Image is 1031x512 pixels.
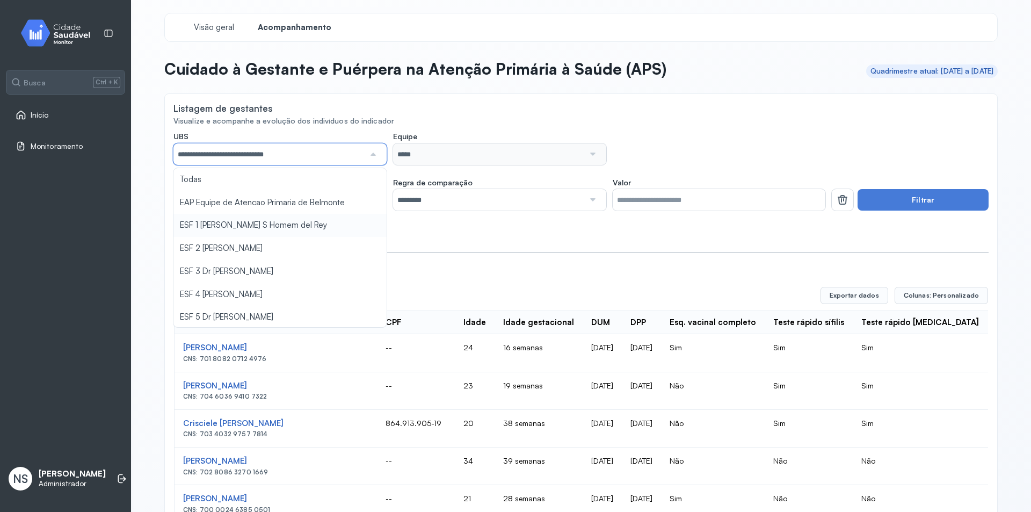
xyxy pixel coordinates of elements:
[183,468,368,476] div: CNS: 702 8086 3270 1669
[591,318,610,328] div: DUM
[765,410,853,448] td: Sim
[661,372,765,410] td: Não
[583,410,622,448] td: [DATE]
[630,318,646,328] div: DPP
[173,132,188,141] span: UBS
[173,103,273,114] div: Listagem de gestantes
[183,381,368,391] div: [PERSON_NAME]
[173,283,387,306] li: ESF 4 [PERSON_NAME]
[661,334,765,372] td: Sim
[622,334,661,372] td: [DATE]
[583,334,622,372] td: [DATE]
[183,355,368,363] div: CNS: 701 8082 0712 4976
[853,334,988,372] td: Sim
[661,448,765,485] td: Não
[173,306,387,329] li: ESF 5 Dr [PERSON_NAME]
[393,178,473,188] span: Regra de comparação
[622,448,661,485] td: [DATE]
[622,372,661,410] td: [DATE]
[377,372,455,410] td: --
[861,318,979,328] div: Teste rápido [MEDICAL_DATA]
[377,410,455,448] td: 864.913.905-19
[393,132,417,141] span: Equipe
[853,410,988,448] td: Sim
[904,291,979,300] span: Colunas: Personalizado
[39,479,106,488] p: Administrador
[463,318,486,328] div: Idade
[24,78,46,88] span: Busca
[853,372,988,410] td: Sim
[173,117,989,126] div: Visualize e acompanhe a evolução dos indivíduos do indicador
[583,448,622,485] td: [DATE]
[455,448,495,485] td: 34
[773,318,844,328] div: Teste rápido sífilis
[613,178,631,188] span: Valor
[173,214,387,237] li: ESF 1 [PERSON_NAME] S Homem del Rey
[455,334,495,372] td: 24
[495,334,583,372] td: 16 semanas
[503,318,574,328] div: Idade gestacional
[183,393,368,400] div: CNS: 704 6036 9410 7322
[895,287,988,304] button: Colunas: Personalizado
[194,23,234,33] span: Visão geral
[31,111,49,120] span: Início
[377,334,455,372] td: --
[174,291,812,300] div: 28 registros encontrados
[495,410,583,448] td: 38 semanas
[858,189,989,211] button: Filtrar
[183,494,368,504] div: [PERSON_NAME]
[870,67,994,76] div: Quadrimestre atual: [DATE] a [DATE]
[583,372,622,410] td: [DATE]
[386,318,402,328] div: CPF
[173,237,387,260] li: ESF 2 [PERSON_NAME]
[39,469,106,479] p: [PERSON_NAME]
[765,448,853,485] td: Não
[173,260,387,283] li: ESF 3 Dr [PERSON_NAME]
[93,77,120,88] span: Ctrl + K
[183,430,368,438] div: CNS: 703 4032 9757 7814
[377,448,455,485] td: --
[495,448,583,485] td: 39 semanas
[13,472,28,486] span: NS
[16,141,115,152] a: Monitoramento
[765,372,853,410] td: Sim
[455,410,495,448] td: 20
[173,191,387,214] li: EAP Equipe de Atencao Primaria de Belmonte
[495,372,583,410] td: 19 semanas
[183,456,368,466] div: [PERSON_NAME]
[661,410,765,448] td: Não
[11,17,108,49] img: monitor.svg
[31,142,83,151] span: Monitoramento
[183,419,368,429] div: Crisciele [PERSON_NAME]
[455,372,495,410] td: 23
[16,110,115,120] a: Início
[853,448,988,485] td: Não
[821,287,888,304] button: Exportar dados
[164,59,666,78] p: Cuidado à Gestante e Puérpera na Atenção Primária à Saúde (APS)
[183,343,368,353] div: [PERSON_NAME]
[173,168,387,191] li: Todas
[765,334,853,372] td: Sim
[670,318,756,328] div: Esq. vacinal completo
[258,23,331,33] span: Acompanhamento
[622,410,661,448] td: [DATE]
